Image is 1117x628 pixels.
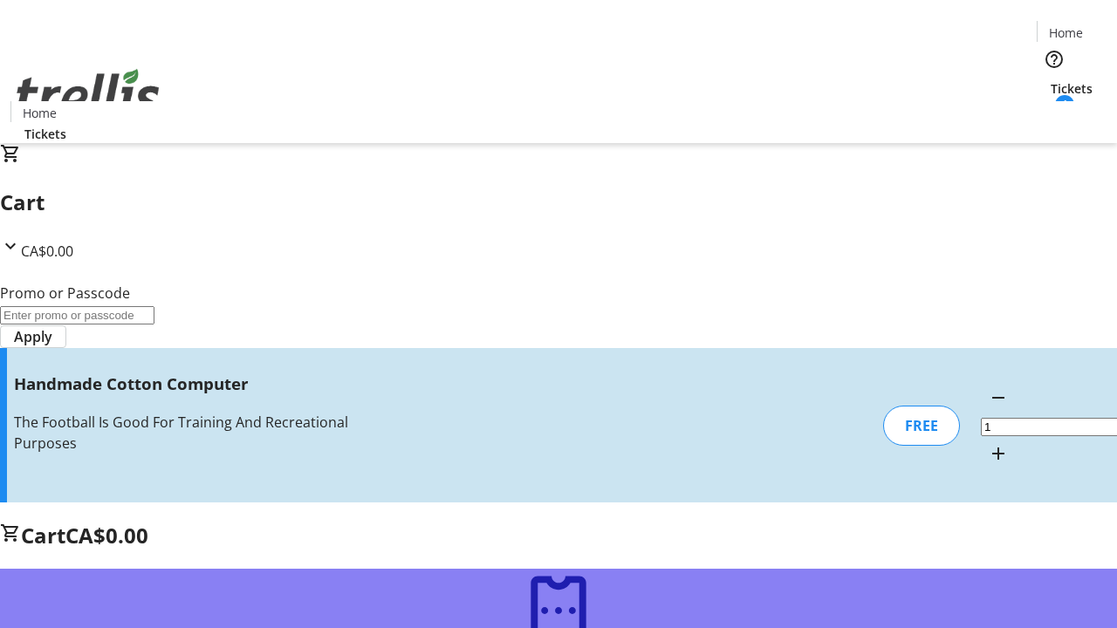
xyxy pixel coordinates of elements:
img: Orient E2E Organization 1hG6BiHlX8's Logo [10,50,166,137]
span: Apply [14,326,52,347]
span: Tickets [1051,79,1093,98]
button: Cart [1037,98,1072,133]
a: Tickets [1037,79,1107,98]
div: FREE [883,406,960,446]
span: CA$0.00 [65,521,148,549]
h3: Handmade Cotton Computer [14,372,395,396]
span: CA$0.00 [21,242,73,261]
button: Increment by one [981,436,1016,471]
span: Home [23,104,57,122]
span: Home [1049,24,1083,42]
span: Tickets [24,125,66,143]
a: Tickets [10,125,80,143]
div: The Football Is Good For Training And Recreational Purposes [14,412,395,454]
a: Home [1038,24,1093,42]
button: Help [1037,42,1072,77]
a: Home [11,104,67,122]
button: Decrement by one [981,380,1016,415]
